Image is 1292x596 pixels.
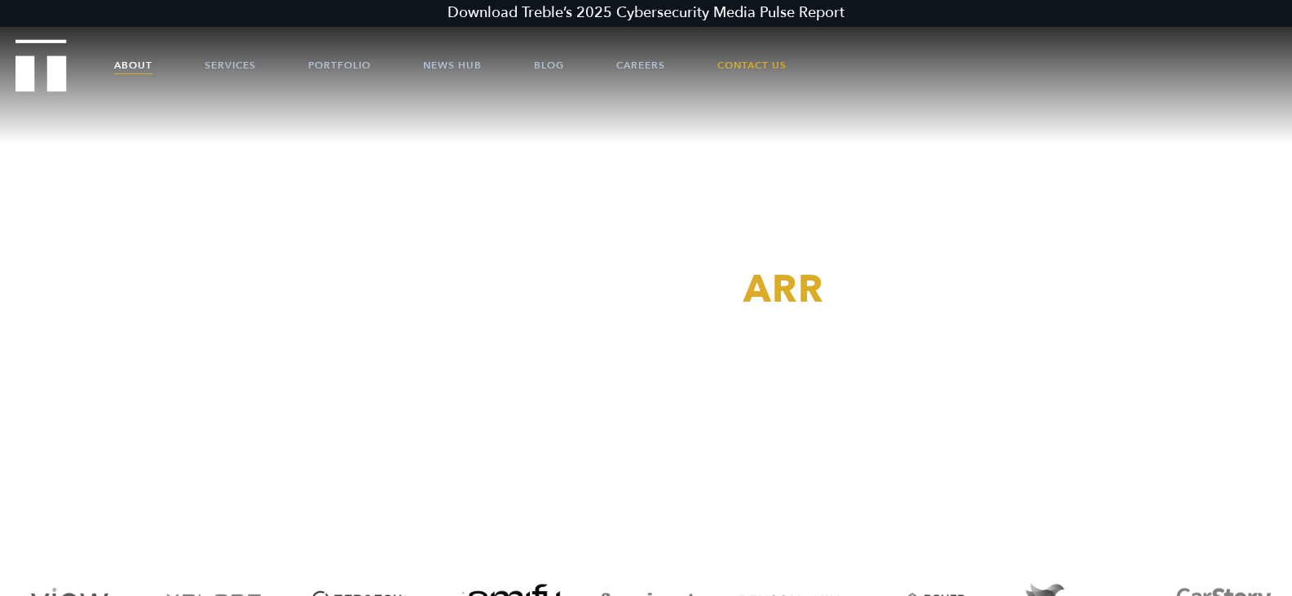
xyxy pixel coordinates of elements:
img: Treble logo [15,39,67,91]
span: ARR [743,264,824,316]
a: Contact Us [717,41,787,90]
a: About [114,41,152,90]
a: Careers [616,41,665,90]
a: Portfolio [308,41,371,90]
a: News Hub [423,41,482,90]
a: Services [205,41,256,90]
a: Blog [534,41,564,90]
